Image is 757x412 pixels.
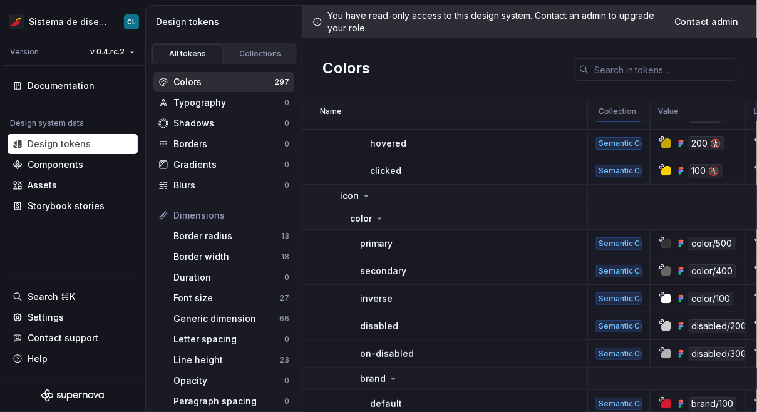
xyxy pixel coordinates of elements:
[284,376,289,386] div: 0
[360,348,414,360] p: on-disabled
[173,209,289,222] div: Dimensions
[168,329,294,349] a: Letter spacing0
[173,271,284,284] div: Duration
[41,389,104,402] svg: Supernova Logo
[284,180,289,190] div: 0
[8,76,138,96] a: Documentation
[153,93,294,113] a: Typography0
[173,395,284,408] div: Paragraph spacing
[8,155,138,175] a: Components
[284,272,289,282] div: 0
[153,72,294,92] a: Colors297
[3,8,143,35] button: Sistema de diseño IberiaCL
[8,349,138,369] button: Help
[173,333,284,346] div: Letter spacing
[281,252,289,262] div: 18
[658,106,679,116] p: Value
[370,165,401,177] p: clicked
[153,113,294,133] a: Shadows0
[173,76,274,88] div: Colors
[274,77,289,87] div: 297
[284,396,289,406] div: 0
[153,134,294,154] a: Borders0
[8,287,138,307] button: Search ⌘K
[157,49,219,59] div: All tokens
[360,237,393,250] p: primary
[360,320,398,332] p: disabled
[8,307,138,327] a: Settings
[173,374,284,387] div: Opacity
[279,314,289,324] div: 66
[284,334,289,344] div: 0
[229,49,292,59] div: Collections
[596,265,642,277] div: Semantic Color
[168,350,294,370] a: Line height23
[28,311,64,324] div: Settings
[168,247,294,267] a: Border width18
[589,58,737,81] input: Search in tokens...
[284,118,289,128] div: 0
[322,58,370,81] h2: Colors
[370,398,402,410] p: default
[284,98,289,108] div: 0
[689,164,723,178] div: 100 🚷
[173,312,279,325] div: Generic dimension
[10,47,39,57] div: Version
[596,320,642,332] div: Semantic Color
[675,16,739,28] span: Contact admin
[173,117,284,130] div: Shadows
[28,200,105,212] div: Storybook stories
[29,16,109,28] div: Sistema de diseño Iberia
[689,397,737,411] div: brand/100
[350,212,372,225] p: color
[28,291,75,303] div: Search ⌘K
[596,137,642,150] div: Semantic Color
[320,106,342,116] p: Name
[10,118,84,128] div: Design system data
[173,292,279,304] div: Font size
[284,160,289,170] div: 0
[596,292,642,305] div: Semantic Color
[360,292,393,305] p: inverse
[689,237,736,250] div: color/500
[168,371,294,391] a: Opacity0
[156,16,297,28] div: Design tokens
[90,47,125,57] span: v 0.4.rc.2
[689,347,750,361] div: disabled/300
[28,158,83,171] div: Components
[153,155,294,175] a: Gradients0
[173,179,284,192] div: Blurs
[360,373,386,385] p: brand
[596,237,642,250] div: Semantic Color
[28,138,91,150] div: Design tokens
[168,288,294,308] a: Font size27
[28,353,48,365] div: Help
[596,398,642,410] div: Semantic Color
[281,231,289,241] div: 13
[689,319,750,333] div: disabled/200
[28,332,98,344] div: Contact support
[127,17,136,27] div: CL
[667,11,747,33] a: Contact admin
[168,267,294,287] a: Duration0
[173,230,281,242] div: Border radius
[284,139,289,149] div: 0
[9,14,24,29] img: 55604660-494d-44a9-beb2-692398e9940a.png
[168,391,294,411] a: Paragraph spacing0
[689,264,736,278] div: color/400
[173,138,284,150] div: Borders
[599,106,637,116] p: Collection
[689,136,724,150] div: 200 🚷
[340,190,359,202] p: icon
[173,354,279,366] div: Line height
[279,293,289,303] div: 27
[153,175,294,195] a: Blurs0
[85,43,140,61] button: v 0.4.rc.2
[689,292,734,306] div: color/100
[173,158,284,171] div: Gradients
[596,348,642,360] div: Semantic Color
[8,196,138,216] a: Storybook stories
[168,309,294,329] a: Generic dimension66
[596,165,642,177] div: Semantic Color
